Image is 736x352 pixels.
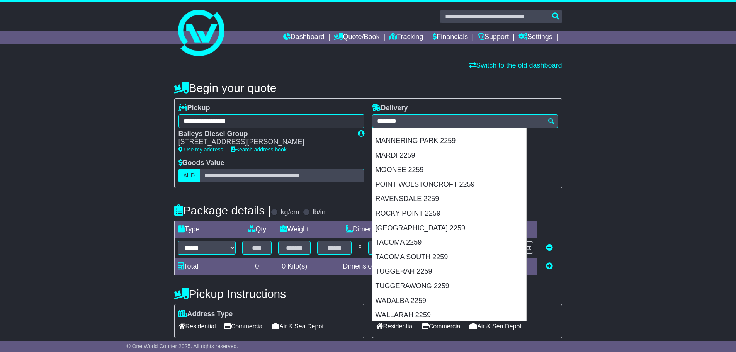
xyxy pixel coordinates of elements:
[372,114,558,128] typeahead: Please provide city
[546,262,553,270] a: Add new item
[282,262,286,270] span: 0
[239,221,275,238] td: Qty
[174,258,239,275] td: Total
[469,320,522,332] span: Air & Sea Depot
[372,177,526,192] div: POINT WOLSTONCROFT 2259
[372,264,526,279] div: TUGGERAH 2259
[127,343,238,349] span: © One World Courier 2025. All rights reserved.
[275,258,314,275] td: Kilo(s)
[231,146,287,153] a: Search address book
[372,235,526,250] div: TACOMA 2259
[313,208,325,217] label: lb/in
[178,104,210,112] label: Pickup
[178,159,224,167] label: Goods Value
[275,221,314,238] td: Weight
[372,148,526,163] div: MARDI 2259
[372,294,526,308] div: WADALBA 2259
[372,104,408,112] label: Delivery
[372,250,526,265] div: TACOMA SOUTH 2259
[224,320,264,332] span: Commercial
[546,244,553,252] a: Remove this item
[469,61,562,69] a: Switch to the old dashboard
[239,258,275,275] td: 0
[178,146,223,153] a: Use my address
[283,31,325,44] a: Dashboard
[478,31,509,44] a: Support
[178,320,216,332] span: Residential
[272,320,324,332] span: Air & Sea Depot
[174,82,562,94] h4: Begin your quote
[433,31,468,44] a: Financials
[178,310,233,318] label: Address Type
[372,134,526,148] div: MANNERING PARK 2259
[372,308,526,323] div: WALLARAH 2259
[422,320,462,332] span: Commercial
[174,221,239,238] td: Type
[372,163,526,177] div: MOONEE 2259
[280,208,299,217] label: kg/cm
[355,238,365,258] td: x
[314,258,457,275] td: Dimensions in Centimetre(s)
[372,221,526,236] div: [GEOGRAPHIC_DATA] 2259
[376,320,414,332] span: Residential
[372,206,526,221] div: ROCKY POINT 2259
[314,221,457,238] td: Dimensions (L x W x H)
[334,31,379,44] a: Quote/Book
[174,287,364,300] h4: Pickup Instructions
[174,204,271,217] h4: Package details |
[178,169,200,182] label: AUD
[372,279,526,294] div: TUGGERAWONG 2259
[518,31,552,44] a: Settings
[178,138,350,146] div: [STREET_ADDRESS][PERSON_NAME]
[389,31,423,44] a: Tracking
[372,192,526,206] div: RAVENSDALE 2259
[178,130,350,138] div: Baileys Diesel Group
